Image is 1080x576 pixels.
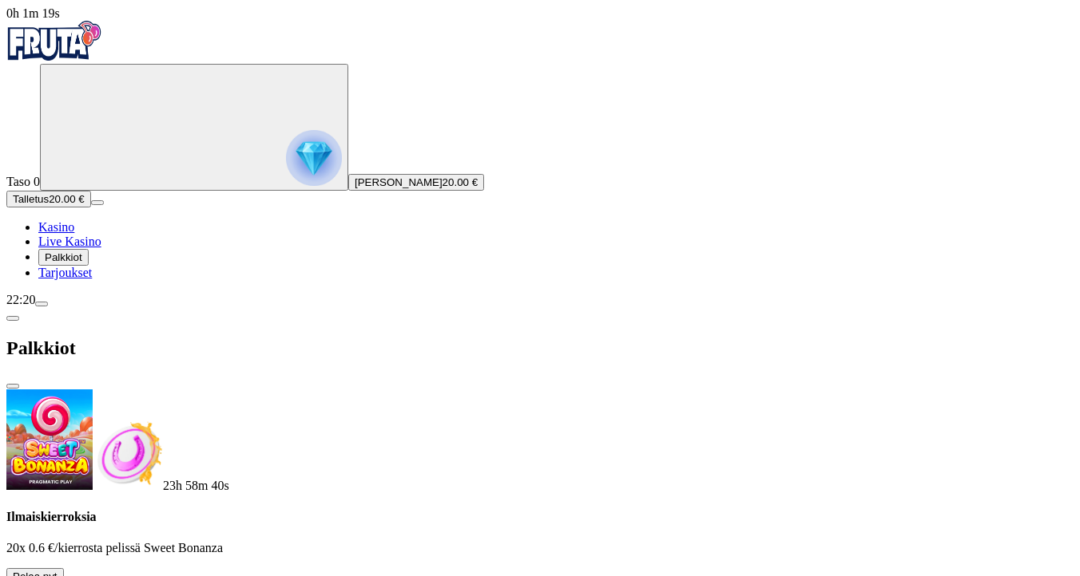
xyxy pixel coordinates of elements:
a: Kasino [38,220,74,234]
a: Live Kasino [38,235,101,248]
img: reward progress [286,130,342,186]
button: reward progress [40,64,348,191]
button: Talletusplus icon20.00 € [6,191,91,207]
img: Sweet Bonanza [6,389,93,490]
a: Tarjoukset [38,266,92,279]
h4: Ilmaiskierroksia [6,510,1074,524]
h2: Palkkiot [6,337,1074,359]
span: 22:20 [6,293,35,306]
button: menu [35,302,48,306]
button: close [6,384,19,389]
span: user session time [6,6,60,20]
span: 20.00 € [443,176,478,188]
span: countdown [163,479,229,492]
img: Freespins bonus icon [93,420,163,490]
a: Fruta [6,49,102,63]
button: chevron-left icon [6,316,19,321]
span: [PERSON_NAME] [355,176,443,188]
p: 20x 0.6 €/kierrosta pelissä Sweet Bonanza [6,541,1074,555]
button: [PERSON_NAME]20.00 € [348,174,484,191]
img: Fruta [6,21,102,61]
nav: Primary [6,21,1074,280]
span: Taso 0 [6,175,40,188]
span: Palkkiot [45,251,82,263]
nav: Main menu [6,220,1074,280]
span: Talletus [13,193,49,205]
button: menu [91,200,104,205]
button: Palkkiot [38,249,89,266]
span: 20.00 € [49,193,84,205]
